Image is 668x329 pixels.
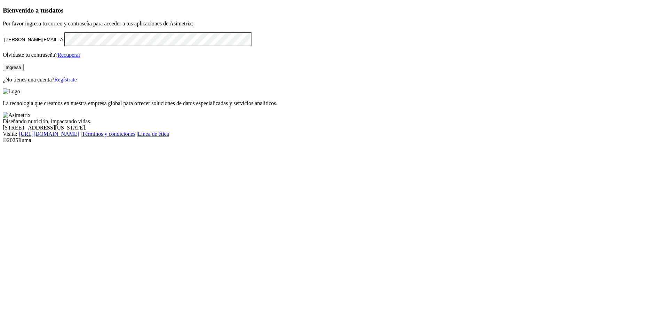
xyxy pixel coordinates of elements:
[19,131,79,137] a: [URL][DOMAIN_NAME]
[82,131,135,137] a: Términos y condiciones
[3,112,31,118] img: Asimetrix
[3,21,665,27] p: Por favor ingresa tu correo y contraseña para acceder a tus aplicaciones de Asimetrix:
[3,118,665,125] div: Diseñando nutrición, impactando vidas.
[57,52,80,58] a: Recuperar
[49,7,64,14] span: datos
[3,100,665,107] p: La tecnología que creamos en nuestra empresa global para ofrecer soluciones de datos especializad...
[138,131,169,137] a: Línea de ética
[3,36,64,43] input: Tu correo
[3,77,665,83] p: ¿No tienes una cuenta?
[3,131,665,137] div: Visita : | |
[3,7,665,14] h3: Bienvenido a tus
[54,77,77,83] a: Regístrate
[3,88,20,95] img: Logo
[3,64,24,71] button: Ingresa
[3,137,665,143] div: © 2025 Iluma
[3,52,665,58] p: Olvidaste tu contraseña?
[3,125,665,131] div: [STREET_ADDRESS][US_STATE].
